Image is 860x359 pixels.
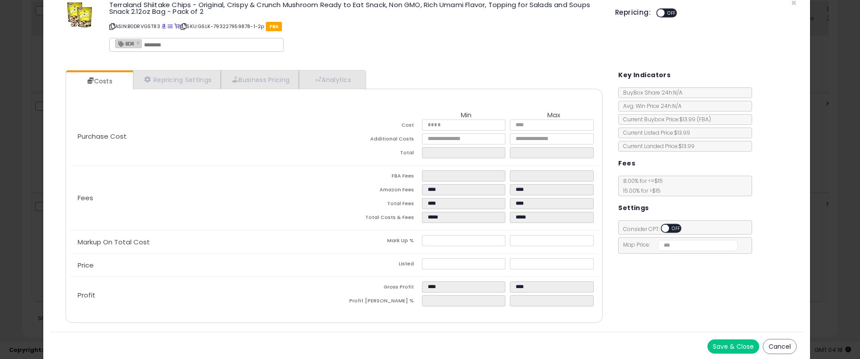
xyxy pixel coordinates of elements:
[66,1,93,28] img: 51ZBHjk6S+L._SL60_.jpg
[334,281,422,295] td: Gross Profit
[174,23,179,30] a: Your listing only
[334,184,422,198] td: Amazon Fees
[763,339,797,354] button: Cancel
[334,170,422,184] td: FBA Fees
[136,39,142,47] a: ×
[70,194,334,202] p: Fees
[334,235,422,249] td: Mark Up %
[221,70,299,89] a: Business Pricing
[161,23,166,30] a: BuyBox page
[334,198,422,212] td: Total Fees
[619,102,682,110] span: Avg. Win Price 24h: N/A
[299,70,365,89] a: Analytics
[697,116,711,123] span: ( FBA )
[619,129,690,136] span: Current Listed Price: $13.99
[70,262,334,269] p: Price
[619,177,663,194] span: 8.00 % for <= $15
[70,292,334,299] p: Profit
[334,120,422,133] td: Cost
[66,72,132,90] a: Costs
[619,187,661,194] span: 15.00 % for > $15
[109,1,602,15] h3: Terraland Shiitake Chips - Original, Crispy & Crunch Mushroom Ready to Eat Snack, Non GMO, Rich U...
[619,142,695,150] span: Current Landed Price: $13.99
[334,147,422,161] td: Total
[334,212,422,226] td: Total Costs & Fees
[707,339,759,354] button: Save & Close
[334,133,422,147] td: Additional Costs
[510,111,598,120] th: Max
[618,158,635,169] h5: Fees
[618,70,670,81] h5: Key Indicators
[70,239,334,246] p: Markup On Total Cost
[266,22,282,31] span: FBA
[334,258,422,272] td: Listed
[679,116,711,123] span: $13.99
[168,23,173,30] a: All offer listings
[619,89,682,96] span: BuyBox Share 24h: N/A
[619,116,711,123] span: Current Buybox Price:
[70,133,334,140] p: Purchase Cost
[109,19,602,33] p: ASIN: B0DRVGST83 | SKU: GSLK-793227959878-1-2p
[133,70,221,89] a: Repricing Settings
[615,9,651,16] h5: Repricing:
[116,40,134,47] span: BDR
[422,111,510,120] th: Min
[618,202,649,214] h5: Settings
[670,225,684,232] span: OFF
[619,225,693,233] span: Consider CPT:
[665,9,679,17] span: OFF
[619,241,738,248] span: Map Price:
[334,295,422,309] td: Profit [PERSON_NAME] %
